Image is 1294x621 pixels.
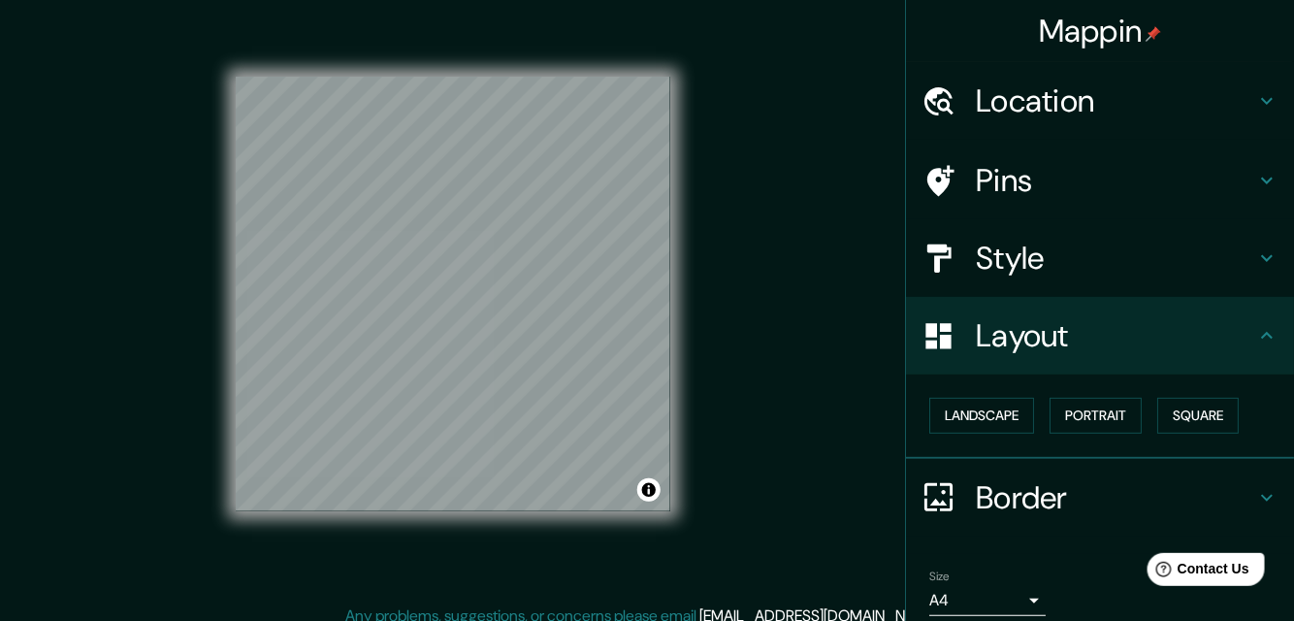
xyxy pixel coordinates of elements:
h4: Location [976,82,1255,120]
img: pin-icon.png [1146,26,1161,42]
div: Layout [906,297,1294,375]
h4: Style [976,239,1255,278]
button: Square [1157,398,1239,434]
h4: Border [976,478,1255,517]
div: Style [906,219,1294,297]
h4: Mappin [1039,12,1162,50]
div: Location [906,62,1294,140]
h4: Pins [976,161,1255,200]
div: A4 [929,585,1046,616]
canvas: Map [236,77,670,511]
h4: Layout [976,316,1255,355]
div: Border [906,459,1294,537]
button: Portrait [1050,398,1142,434]
div: Pins [906,142,1294,219]
button: Landscape [929,398,1034,434]
label: Size [929,568,950,584]
iframe: Help widget launcher [1121,545,1273,600]
button: Toggle attribution [637,478,661,502]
